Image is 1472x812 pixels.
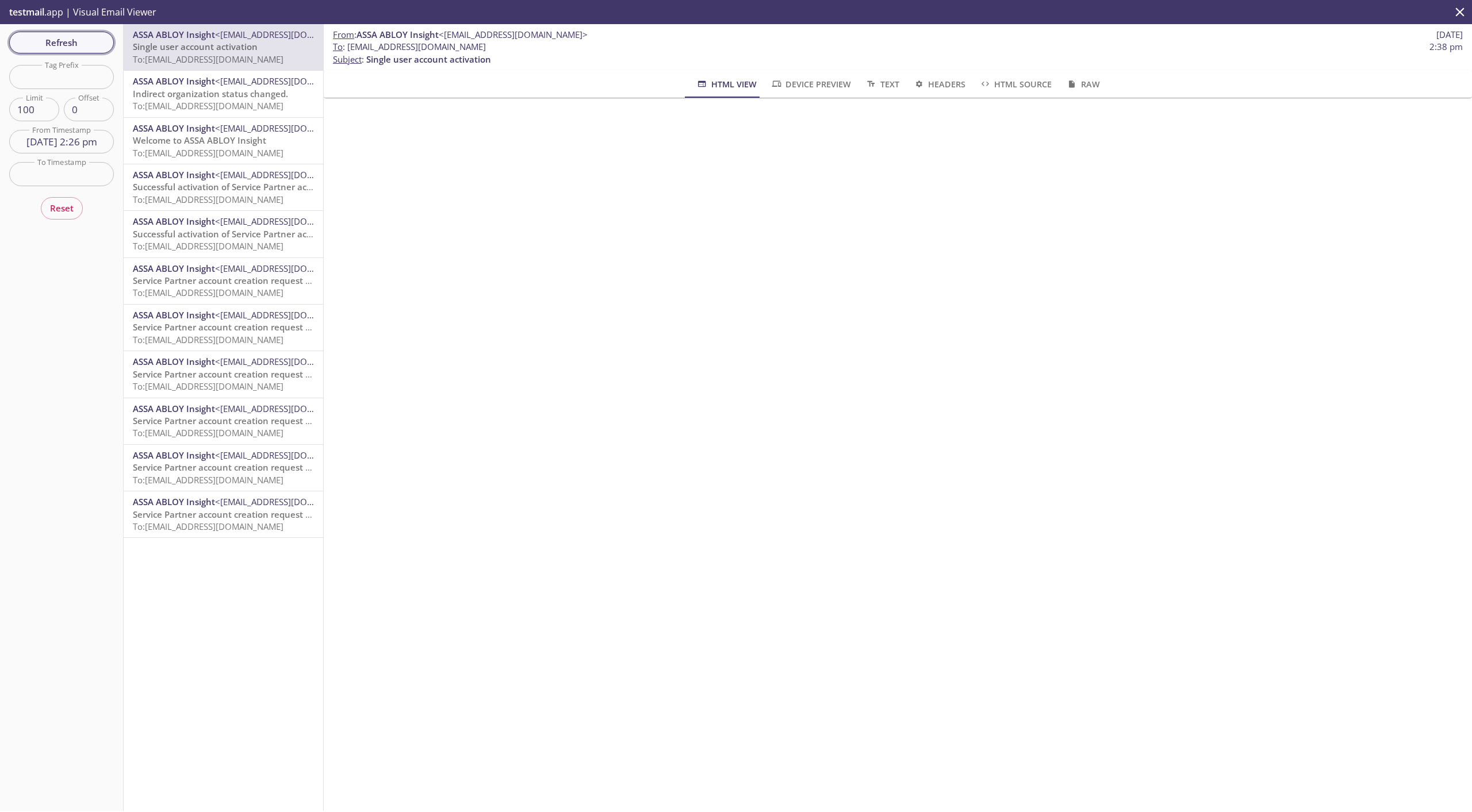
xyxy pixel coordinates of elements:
nav: emails [124,24,323,538]
span: Raw [1065,77,1099,91]
span: <[EMAIL_ADDRESS][DOMAIN_NAME]> [215,496,364,507]
span: ASSA ABLOY Insight [133,496,215,507]
span: Service Partner account creation request pending approval [133,461,378,473]
span: Text [865,77,899,91]
span: ASSA ABLOY Insight [133,403,215,414]
span: Service Partner account creation request submitted [133,415,348,426]
span: : [EMAIL_ADDRESS][DOMAIN_NAME] [333,41,486,53]
span: 2:38 pm [1429,41,1463,53]
span: HTML Source [979,77,1052,91]
span: Subject [333,53,362,65]
span: Welcome to ASSA ABLOY Insight [133,134,266,146]
span: To: [EMAIL_ADDRESS][DOMAIN_NAME] [133,194,283,205]
span: Service Partner account creation request submitted [133,509,348,520]
span: ASSA ABLOY Insight [133,449,215,461]
span: Single user account activation [366,53,491,65]
span: To: [EMAIL_ADDRESS][DOMAIN_NAME] [133,287,283,298]
span: Service Partner account creation request submitted [133,321,348,333]
span: Device Preview [770,77,851,91]
span: To: [EMAIL_ADDRESS][DOMAIN_NAME] [133,240,283,252]
span: <[EMAIL_ADDRESS][DOMAIN_NAME]> [215,215,364,227]
div: ASSA ABLOY Insight<[EMAIL_ADDRESS][DOMAIN_NAME]>Service Partner account creation request submitte... [124,491,323,537]
span: Reset [50,201,74,215]
span: Successful activation of Service Partner account! [133,228,333,240]
span: <[EMAIL_ADDRESS][DOMAIN_NAME]> [215,169,364,180]
span: <[EMAIL_ADDRESS][DOMAIN_NAME]> [215,263,364,274]
span: To: [EMAIL_ADDRESS][DOMAIN_NAME] [133,427,283,438]
span: ASSA ABLOY Insight [133,75,215,87]
div: ASSA ABLOY Insight<[EMAIL_ADDRESS][DOMAIN_NAME]>Welcome to ASSA ABLOY InsightTo:[EMAIL_ADDRESS][D... [124,118,323,164]
div: ASSA ABLOY Insight<[EMAIL_ADDRESS][DOMAIN_NAME]>Successful activation of Service Partner account!... [124,211,323,257]
button: Refresh [9,32,114,53]
div: ASSA ABLOY Insight<[EMAIL_ADDRESS][DOMAIN_NAME]>Service Partner account creation request pending ... [124,445,323,491]
div: ASSA ABLOY Insight<[EMAIL_ADDRESS][DOMAIN_NAME]>Service Partner account creation request submitte... [124,398,323,444]
button: Reset [41,197,83,219]
span: <[EMAIL_ADDRESS][DOMAIN_NAME]> [215,309,364,321]
span: From [333,29,354,40]
span: To: [EMAIL_ADDRESS][DOMAIN_NAME] [133,53,283,65]
div: ASSA ABLOY Insight<[EMAIL_ADDRESS][DOMAIN_NAME]>Service Partner account creation request pending ... [124,351,323,397]
span: ASSA ABLOY Insight [133,122,215,134]
span: <[EMAIL_ADDRESS][DOMAIN_NAME]> [439,29,588,40]
div: ASSA ABLOY Insight<[EMAIL_ADDRESS][DOMAIN_NAME]>Successful activation of Service Partner account!... [124,164,323,210]
span: Service Partner account creation request pending approval [133,275,378,286]
span: To: [EMAIL_ADDRESS][DOMAIN_NAME] [133,474,283,486]
span: To: [EMAIL_ADDRESS][DOMAIN_NAME] [133,334,283,345]
span: [DATE] [1436,29,1463,41]
span: Indirect organization status changed. [133,88,288,99]
span: ASSA ABLOY Insight [356,29,439,40]
span: <[EMAIL_ADDRESS][DOMAIN_NAME]> [215,122,364,134]
span: Successful activation of Service Partner account! [133,181,333,193]
span: <[EMAIL_ADDRESS][DOMAIN_NAME]> [215,29,364,40]
span: <[EMAIL_ADDRESS][DOMAIN_NAME]> [215,356,364,367]
span: To: [EMAIL_ADDRESS][DOMAIN_NAME] [133,380,283,392]
span: ASSA ABLOY Insight [133,263,215,274]
span: To: [EMAIL_ADDRESS][DOMAIN_NAME] [133,521,283,532]
p: : [333,41,1463,66]
span: Service Partner account creation request pending approval [133,368,378,380]
span: <[EMAIL_ADDRESS][DOMAIN_NAME]> [215,75,364,87]
div: ASSA ABLOY Insight<[EMAIL_ADDRESS][DOMAIN_NAME]>Service Partner account creation request submitte... [124,305,323,351]
span: ASSA ABLOY Insight [133,169,215,180]
span: ASSA ABLOY Insight [133,309,215,321]
span: testmail [9,6,44,18]
span: To: [EMAIL_ADDRESS][DOMAIN_NAME] [133,100,283,111]
span: Headers [913,77,965,91]
span: Single user account activation [133,41,258,52]
div: ASSA ABLOY Insight<[EMAIL_ADDRESS][DOMAIN_NAME]>Service Partner account creation request pending ... [124,258,323,304]
span: ASSA ABLOY Insight [133,29,215,40]
span: To: [EMAIL_ADDRESS][DOMAIN_NAME] [133,147,283,159]
span: : [333,29,588,41]
span: <[EMAIL_ADDRESS][DOMAIN_NAME]> [215,449,364,461]
span: HTML View [696,77,756,91]
div: ASSA ABLOY Insight<[EMAIL_ADDRESS][DOMAIN_NAME]>Indirect organization status changed.To:[EMAIL_AD... [124,71,323,117]
span: ASSA ABLOY Insight [133,356,215,367]
div: ASSA ABLOY Insight<[EMAIL_ADDRESS][DOMAIN_NAME]>Single user account activationTo:[EMAIL_ADDRESS][... [124,24,323,70]
span: ASSA ABLOY Insight [133,215,215,227]
span: Refresh [18,35,105,50]
span: To [333,41,343,52]
span: <[EMAIL_ADDRESS][DOMAIN_NAME]> [215,403,364,414]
